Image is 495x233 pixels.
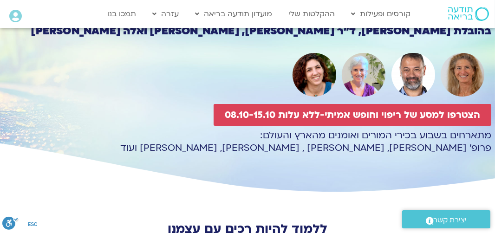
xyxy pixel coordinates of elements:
a: ההקלטות שלי [284,5,339,23]
a: מועדון תודעה בריאה [190,5,277,23]
p: מתארחים בשבוע בכירי המורים ואומנים מהארץ והעולם: פרופ׳ [PERSON_NAME], [PERSON_NAME] , [PERSON_NAM... [4,129,491,154]
a: הצטרפו למסע של ריפוי וחופש אמיתי-ללא עלות 08.10-15.10 [214,104,491,126]
h1: בהובלת [PERSON_NAME], ד״ר [PERSON_NAME], [PERSON_NAME] ואלה [PERSON_NAME] [4,26,491,36]
span: הצטרפו למסע של ריפוי וחופש אמיתי-ללא עלות 08.10-15.10 [225,110,480,120]
img: תודעה בריאה [448,7,489,21]
a: תמכו בנו [103,5,141,23]
a: עזרה [148,5,183,23]
a: קורסים ופעילות [346,5,415,23]
span: יצירת קשר [434,214,467,227]
a: יצירת קשר [402,210,490,228]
